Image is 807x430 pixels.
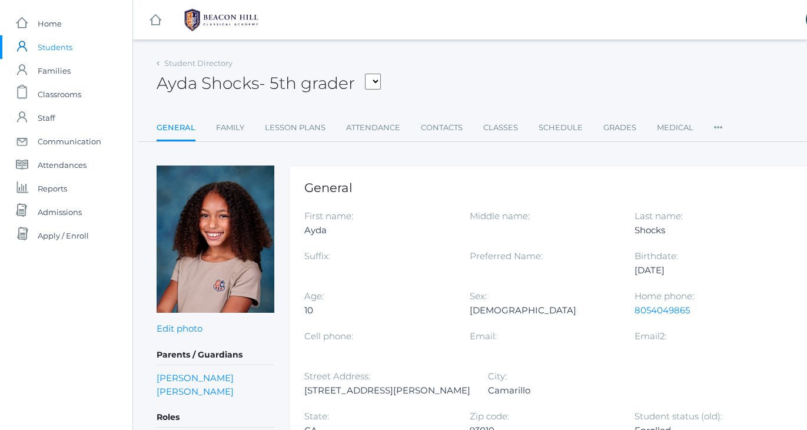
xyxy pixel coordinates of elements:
[38,59,71,82] span: Families
[164,58,233,68] a: Student Directory
[216,116,244,140] a: Family
[157,166,274,313] img: Ayda Shocks
[635,305,690,316] a: 8054049865
[603,116,636,140] a: Grades
[38,82,81,106] span: Classrooms
[539,116,583,140] a: Schedule
[38,177,67,200] span: Reports
[304,210,353,221] label: First name:
[38,106,55,130] span: Staff
[635,223,782,237] div: Shocks
[157,371,234,385] a: [PERSON_NAME]
[635,411,722,422] label: Student status (old):
[470,411,509,422] label: Zip code:
[304,290,324,302] label: Age:
[635,263,782,277] div: [DATE]
[346,116,400,140] a: Attendance
[470,303,617,317] div: [DEMOGRAPHIC_DATA]
[635,330,666,342] label: Email2:
[304,181,801,194] h1: General
[38,35,72,59] span: Students
[157,323,202,334] a: Edit photo
[38,130,101,153] span: Communication
[38,153,87,177] span: Attendances
[488,371,507,382] label: City:
[38,224,89,247] span: Apply / Enroll
[635,210,683,221] label: Last name:
[304,411,329,422] label: State:
[259,73,355,93] span: - 5th grader
[157,74,381,92] h2: Ayda Shocks
[38,12,62,35] span: Home
[488,383,636,398] div: Camarillo
[157,408,274,428] h5: Roles
[304,303,452,317] div: 10
[635,290,694,302] label: Home phone:
[304,330,353,342] label: Cell phone:
[470,330,497,342] label: Email:
[421,116,463,140] a: Contacts
[483,116,518,140] a: Classes
[265,116,326,140] a: Lesson Plans
[470,290,487,302] label: Sex:
[157,345,274,365] h5: Parents / Guardians
[38,200,82,224] span: Admissions
[470,250,543,262] label: Preferred Name:
[635,250,678,262] label: Birthdate:
[304,383,470,398] div: [STREET_ADDRESS][PERSON_NAME]
[304,371,370,382] label: Street Address:
[157,116,195,141] a: General
[304,223,452,237] div: Ayda
[657,116,693,140] a: Medical
[304,250,330,262] label: Suffix:
[157,385,234,398] a: [PERSON_NAME]
[470,210,530,221] label: Middle name:
[177,5,265,35] img: 1_BHCALogos-05.png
